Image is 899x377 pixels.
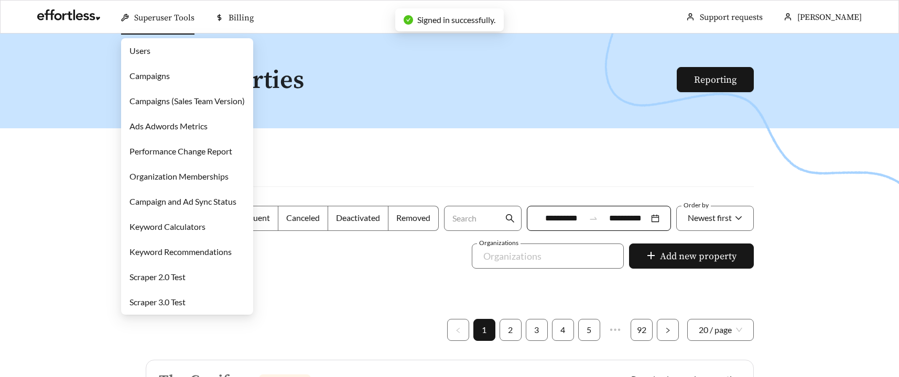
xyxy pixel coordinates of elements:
[677,67,754,92] button: Reporting
[797,12,862,23] span: [PERSON_NAME]
[129,146,232,156] a: Performance Change Report
[589,214,598,223] span: swap-right
[553,319,573,340] a: 4
[589,214,598,223] span: to
[129,171,229,181] a: Organization Memberships
[146,67,678,95] h1: All Properties
[578,319,600,341] li: 5
[665,327,671,334] span: right
[129,221,205,231] a: Keyword Calculators
[129,247,232,257] a: Keyword Recommendations
[447,319,469,341] button: left
[286,213,320,223] span: Canceled
[660,249,736,263] span: Add new property
[688,213,732,223] span: Newest first
[455,327,461,334] span: left
[129,46,150,56] a: Users
[396,213,430,223] span: Removed
[631,319,653,341] li: 92
[500,319,522,341] li: 2
[604,319,626,341] span: •••
[129,272,186,282] a: Scraper 2.0 Test
[404,15,413,25] span: check-circle
[687,319,754,341] div: Page Size
[694,74,736,86] a: Reporting
[629,243,754,269] button: plusAdd new property
[505,214,515,223] span: search
[700,12,763,23] a: Support requests
[604,319,626,341] li: Next 5 Pages
[657,319,679,341] button: right
[474,319,495,340] a: 1
[134,13,194,23] span: Superuser Tools
[500,319,521,340] a: 2
[336,213,380,223] span: Deactivated
[631,319,652,340] a: 92
[229,13,254,23] span: Billing
[129,96,245,106] a: Campaigns (Sales Team Version)
[129,121,208,131] a: Ads Adwords Metrics
[646,251,656,262] span: plus
[526,319,547,340] a: 3
[129,71,170,81] a: Campaigns
[699,319,742,340] span: 20 / page
[657,319,679,341] li: Next Page
[526,319,548,341] li: 3
[552,319,574,341] li: 4
[447,319,469,341] li: Previous Page
[473,319,495,341] li: 1
[579,319,600,340] a: 5
[417,15,495,25] span: Signed in successfully.
[129,196,236,206] a: Campaign and Ad Sync Status
[129,297,186,307] a: Scraper 3.0 Test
